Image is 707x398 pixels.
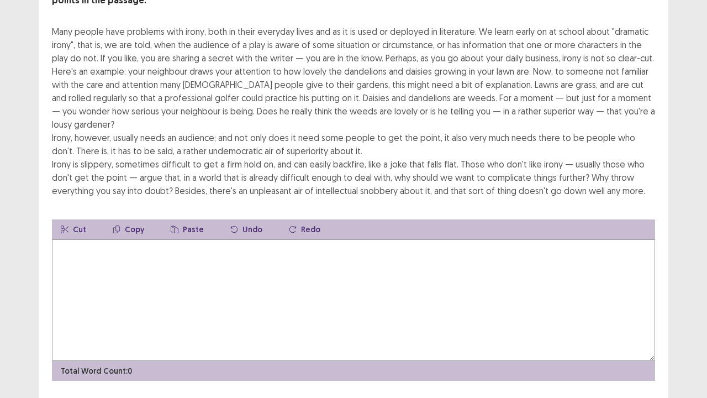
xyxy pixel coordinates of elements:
[52,25,655,197] div: Many people have problems with irony, both in their everyday lives and as it is used or deployed ...
[52,219,95,239] button: Cut
[162,219,213,239] button: Paste
[280,219,329,239] button: Redo
[104,219,153,239] button: Copy
[221,219,271,239] button: Undo
[61,365,132,377] p: Total Word Count: 0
